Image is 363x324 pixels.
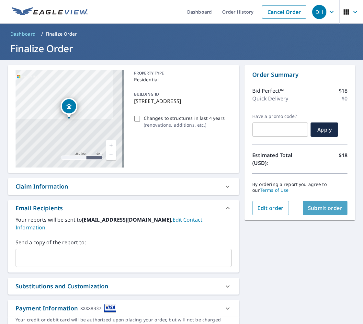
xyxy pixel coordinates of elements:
div: Payment InformationXXXX8337cardImage [8,300,239,317]
b: [EMAIL_ADDRESS][DOMAIN_NAME]. [82,216,173,223]
div: Substitutions and Customization [16,282,108,291]
div: Email Recipients [8,200,239,216]
div: Dropped pin, building 1, Residential property, 971 E Acacia Cir Litchfield Park, AZ 85340 [61,98,77,118]
p: [STREET_ADDRESS] [134,97,229,105]
label: Your reports will be sent to [16,216,232,231]
img: EV Logo [12,7,88,17]
div: Claim Information [16,182,68,191]
button: Edit order [252,201,289,215]
label: Have a promo code? [252,113,308,119]
span: Edit order [257,204,284,212]
span: Submit order [308,204,343,212]
p: Residential [134,76,229,83]
h1: Finalize Order [8,42,355,55]
p: $18 [339,151,347,167]
div: Claim Information [8,178,239,195]
p: Order Summary [252,70,347,79]
a: Cancel Order [262,5,306,19]
nav: breadcrumb [8,29,355,39]
a: Current Level 17, Zoom In [106,140,116,150]
p: Finalize Order [46,31,77,37]
div: Payment Information [16,304,116,313]
p: ( renovations, additions, etc. ) [144,121,225,128]
p: By ordering a report you agree to our [252,181,347,193]
div: XXXX8337 [80,304,101,313]
p: Quick Delivery [252,95,288,102]
p: Estimated Total (USD): [252,151,300,167]
p: $18 [339,87,347,95]
li: / [41,30,43,38]
a: Dashboard [8,29,39,39]
p: $0 [342,95,347,102]
p: Bid Perfect™ [252,87,284,95]
div: Email Recipients [16,204,63,213]
img: cardImage [104,304,116,313]
p: Changes to structures in last 4 years [144,115,225,121]
button: Submit order [303,201,348,215]
div: Substitutions and Customization [8,278,239,295]
p: BUILDING ID [134,91,159,97]
a: Current Level 17, Zoom Out [106,150,116,160]
div: DH [312,5,326,19]
p: PROPERTY TYPE [134,70,229,76]
button: Apply [311,122,338,137]
span: Dashboard [10,31,36,37]
span: Apply [316,126,333,133]
a: Terms of Use [260,187,289,193]
label: Send a copy of the report to: [16,238,232,246]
